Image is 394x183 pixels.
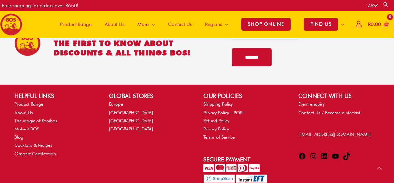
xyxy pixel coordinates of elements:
[298,101,325,107] a: Event enquiry
[204,110,244,115] a: Privacy Policy – POPI
[236,175,267,183] img: Pay with InstantEFT
[235,11,297,38] a: SHOP ONLINE
[298,110,360,115] a: Contact Us / Become a stockist
[14,110,33,115] a: About Us
[14,30,41,56] img: BOS Ice Tea
[367,17,389,32] a: View Shopping Cart, empty
[14,101,43,107] a: Product Range
[109,126,153,131] a: [GEOGRAPHIC_DATA]
[241,18,291,31] span: SHOP ONLINE
[204,155,285,164] h2: Secure Payment
[383,1,389,8] a: Search button
[162,11,198,38] a: Contact Us
[109,118,153,123] a: [GEOGRAPHIC_DATA]
[14,143,52,148] a: Cocktails & Recipes
[168,15,192,34] span: Contact Us
[204,101,233,107] a: Shipping Policy
[298,91,380,100] h2: CONNECT WITH US
[14,118,57,123] a: The Magic of Rooibos
[368,3,378,8] a: ZA
[60,15,92,34] span: Product Range
[204,175,235,183] img: Pay with SnapScan
[14,100,96,158] nav: HELPFUL LINKS
[298,132,371,137] a: [EMAIL_ADDRESS][DOMAIN_NAME]
[204,134,235,140] a: Terms of Service
[14,91,96,100] h2: HELPFUL LINKS
[304,18,338,31] span: FIND US
[109,101,123,107] a: Europe
[109,100,190,133] nav: GLOBAL STORES
[204,91,285,100] h2: OUR POLICIES
[105,15,124,34] span: About Us
[368,22,371,27] span: R
[204,100,285,141] nav: OUR POLICIES
[368,22,381,27] bdi: 0.00
[14,134,23,140] a: Blog
[131,11,162,38] a: More
[49,11,351,38] nav: Site Navigation
[137,15,149,34] span: More
[98,11,131,38] a: About Us
[298,100,380,116] nav: CONNECT WITH US
[204,126,229,131] a: Privacy Policy
[198,11,235,38] a: Regions
[54,29,222,58] h2: GET 10% OFF be the first to know about discounts & all things BOS!
[205,15,222,34] span: Regions
[109,110,153,115] a: [GEOGRAPHIC_DATA]
[204,118,230,123] a: Refund Policy
[14,126,39,131] a: Make it BOS
[14,151,56,156] a: Organic Certification
[109,91,190,100] h2: GLOBAL STORES
[54,11,98,38] a: Product Range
